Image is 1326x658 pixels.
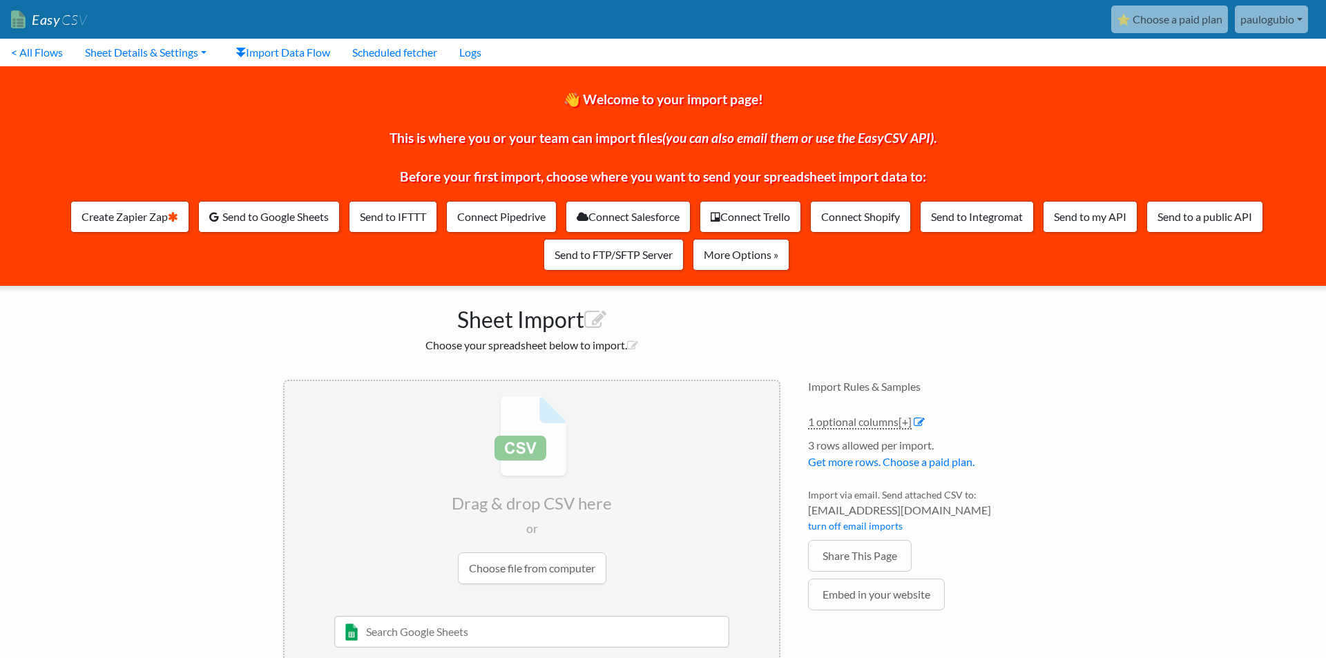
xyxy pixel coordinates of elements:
a: Send to Google Sheets [198,201,340,233]
i: (you can also email them or use the EasyCSV API) [662,130,934,146]
a: Get more rows. Choose a paid plan. [808,455,974,468]
a: 1 optional columns[+] [808,415,912,429]
li: Import via email. Send attached CSV to: [808,487,1043,540]
a: turn off email imports [808,520,903,532]
a: EasyCSV [11,6,87,34]
a: More Options » [693,239,789,271]
a: Sheet Details & Settings [74,39,218,66]
span: CSV [60,11,87,28]
a: Connect Trello [700,201,801,233]
a: ⭐ Choose a paid plan [1111,6,1228,33]
a: Send to a public API [1146,201,1263,233]
a: Share This Page [808,540,912,572]
span: [+] [899,415,912,428]
span: 👋 Welcome to your import page! This is where you or your team can import files . Before your firs... [390,91,936,184]
a: Send to IFTTT [349,201,437,233]
a: Create Zapier Zap [70,201,189,233]
a: Scheduled fetcher [341,39,448,66]
h2: Choose your spreadsheet below to import. [283,338,780,351]
a: paulogubio [1235,6,1308,33]
a: Connect Salesforce [566,201,691,233]
a: Logs [448,39,492,66]
a: Send to FTP/SFTP Server [544,239,684,271]
span: [EMAIL_ADDRESS][DOMAIN_NAME] [808,502,1043,519]
a: Send to Integromat [920,201,1034,233]
h1: Sheet Import [283,300,780,333]
li: 3 rows allowed per import. [808,437,1043,477]
a: Connect Pipedrive [446,201,557,233]
input: Search Google Sheets [334,616,730,648]
h4: Import Rules & Samples [808,380,1043,393]
a: Embed in your website [808,579,945,610]
a: Connect Shopify [810,201,911,233]
a: Import Data Flow [224,39,341,66]
a: Send to my API [1043,201,1137,233]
